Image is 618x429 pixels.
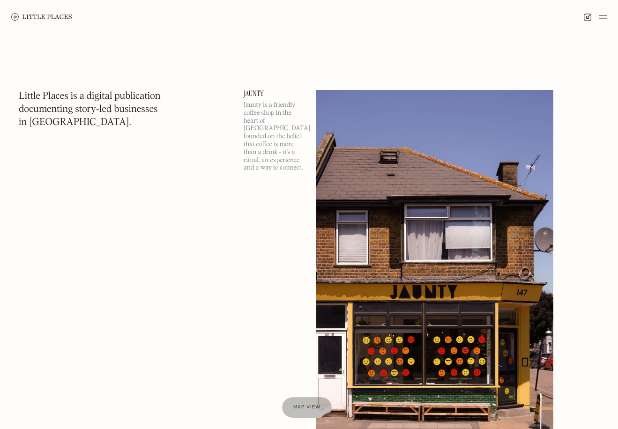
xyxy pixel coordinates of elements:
[244,101,305,172] p: Jaunty is a friendly coffee shop in the heart of [GEOGRAPHIC_DATA], founded on the belief that co...
[282,397,332,418] a: Map view
[244,90,305,97] a: Jaunty
[293,405,320,410] span: Map view
[19,90,161,129] h1: Little Places is a digital publication documenting story-led businesses in [GEOGRAPHIC_DATA].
